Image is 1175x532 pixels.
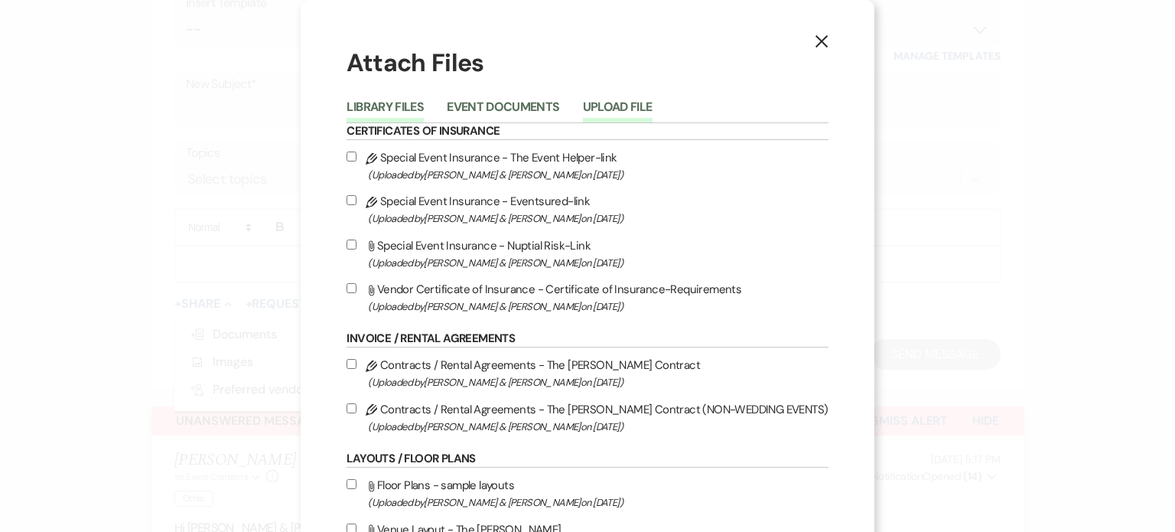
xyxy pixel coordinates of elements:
span: (Uploaded by [PERSON_NAME] & [PERSON_NAME] on [DATE] ) [368,418,828,436]
input: Special Event Insurance - The Event Helper-link(Uploaded by[PERSON_NAME] & [PERSON_NAME]on [DATE]) [347,152,356,162]
input: Vendor Certificate of Insurance - Certificate of Insurance-Requirements(Uploaded by[PERSON_NAME] ... [347,283,356,293]
label: Vendor Certificate of Insurance - Certificate of Insurance-Requirements [347,279,828,315]
label: Special Event Insurance - Eventsured-link [347,191,828,227]
input: Contracts / Rental Agreements - The [PERSON_NAME] Contract (NON-WEDDING EVENTS)(Uploaded by[PERSO... [347,403,356,413]
label: Contracts / Rental Agreements - The [PERSON_NAME] Contract (NON-WEDDING EVENTS) [347,400,828,436]
input: Floor Plans - sample layouts(Uploaded by[PERSON_NAME] & [PERSON_NAME]on [DATE]) [347,479,356,489]
input: Contracts / Rental Agreements - The [PERSON_NAME] Contract(Uploaded by[PERSON_NAME] & [PERSON_NAM... [347,359,356,369]
button: Upload File [583,101,653,122]
h6: Layouts / Floor Plans [347,451,828,468]
span: (Uploaded by [PERSON_NAME] & [PERSON_NAME] on [DATE] ) [368,254,828,272]
button: Event Documents [447,101,559,122]
span: (Uploaded by [PERSON_NAME] & [PERSON_NAME] on [DATE] ) [368,374,828,391]
span: (Uploaded by [PERSON_NAME] & [PERSON_NAME] on [DATE] ) [368,210,828,227]
input: Special Event Insurance - Eventsured-link(Uploaded by[PERSON_NAME] & [PERSON_NAME]on [DATE]) [347,195,356,205]
span: (Uploaded by [PERSON_NAME] & [PERSON_NAME] on [DATE] ) [368,494,828,511]
h1: Attach Files [347,46,828,80]
label: Special Event Insurance - Nuptial Risk-Link [347,236,828,272]
button: Library Files [347,101,424,122]
span: (Uploaded by [PERSON_NAME] & [PERSON_NAME] on [DATE] ) [368,298,828,315]
h6: Certificates of Insurance [347,123,828,140]
label: Floor Plans - sample layouts [347,475,828,511]
input: Special Event Insurance - Nuptial Risk-Link(Uploaded by[PERSON_NAME] & [PERSON_NAME]on [DATE]) [347,240,356,250]
span: (Uploaded by [PERSON_NAME] & [PERSON_NAME] on [DATE] ) [368,166,828,184]
h6: Invoice / Rental Agreements [347,331,828,348]
label: Special Event Insurance - The Event Helper-link [347,148,828,184]
label: Contracts / Rental Agreements - The [PERSON_NAME] Contract [347,355,828,391]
